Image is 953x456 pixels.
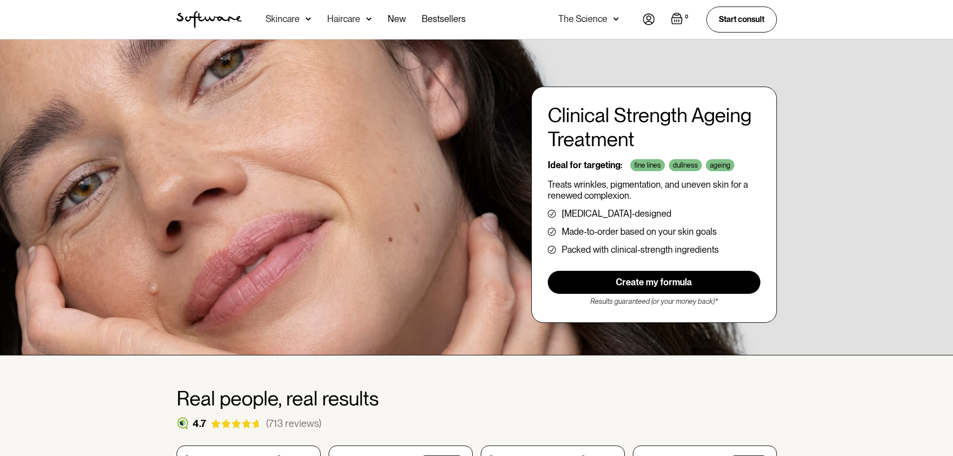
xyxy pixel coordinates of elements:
[548,103,760,151] h1: Clinical Strength Ageing Treatment
[548,245,760,255] li: Packed with clinical-strength ingredients
[548,227,760,237] li: Made-to-order based on your skin goals
[548,271,760,294] a: Create my formula
[177,417,189,429] img: reviews logo
[548,209,760,219] li: [MEDICAL_DATA]-designed
[706,7,777,32] a: Start consult
[193,417,206,429] div: 4.7
[630,159,665,171] div: fine lines
[210,419,262,428] img: reviews stars
[327,14,360,24] div: Haircare
[548,179,760,201] p: Treats wrinkles, pigmentation, and uneven skin for a renewed complexion.
[671,13,690,27] a: Open empty cart
[177,11,242,28] img: Software Logo
[548,160,622,171] p: Ideal for targeting:
[706,159,734,171] div: ageing
[683,13,690,22] div: 0
[590,297,718,305] em: Results guaranteed (or your money back)*
[266,14,300,24] div: Skincare
[366,14,372,24] img: arrow down
[558,14,607,24] div: The Science
[177,387,777,409] h2: Real people, real results
[613,14,619,24] img: arrow down
[177,11,242,28] a: home
[266,417,321,429] a: (713 reviews)
[306,14,311,24] img: arrow down
[669,159,702,171] div: dullness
